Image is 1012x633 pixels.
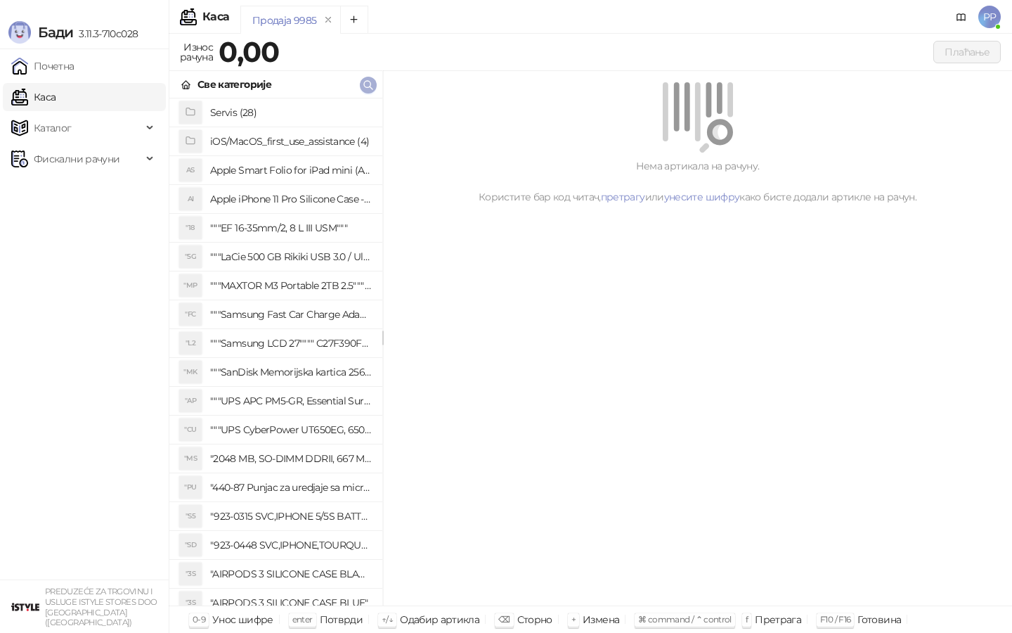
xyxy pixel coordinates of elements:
button: Add tab [340,6,368,34]
div: Потврди [320,610,363,629]
div: Нема артикала на рачуну. Користите бар код читач, или како бисте додали артикле на рачун. [400,158,995,205]
h4: """MAXTOR M3 Portable 2TB 2.5"""" crni eksterni hard disk HX-M201TCB/GM""" [210,274,371,297]
span: + [571,614,576,625]
h4: iOS/MacOS_first_use_assistance (4) [210,130,371,153]
span: ⌘ command / ⌃ control [638,614,732,625]
img: 64x64-companyLogo-77b92cf4-9946-4f36-9751-bf7bb5fd2c7d.png [11,593,39,621]
div: Унос шифре [212,610,273,629]
div: Сторно [517,610,552,629]
h4: "2048 MB, SO-DIMM DDRII, 667 MHz, Napajanje 1,8 0,1 V, Latencija CL5" [210,447,371,470]
div: "3S [179,592,202,614]
button: remove [319,14,337,26]
h4: "440-87 Punjac za uredjaje sa micro USB portom 4/1, Stand." [210,476,371,499]
small: PREDUZEĆE ZA TRGOVINU I USLUGE ISTYLE STORES DOO [GEOGRAPHIC_DATA] ([GEOGRAPHIC_DATA]) [45,587,157,627]
div: Одабир артикла [400,610,479,629]
div: "MS [179,447,202,470]
div: "PU [179,476,202,499]
div: Продаја 9985 [252,13,316,28]
div: "S5 [179,505,202,527]
div: "MK [179,361,202,383]
h4: Apple iPhone 11 Pro Silicone Case - Black [210,188,371,210]
span: Бади [38,24,73,41]
span: ⌫ [498,614,510,625]
a: претрагу [601,191,645,203]
h4: """UPS APC PM5-GR, Essential Surge Arrest,5 utic_nica""" [210,390,371,412]
div: "L2 [179,332,202,354]
h4: """SanDisk Memorijska kartica 256GB microSDXC sa SD adapterom SDSQXA1-256G-GN6MA - Extreme PLUS, ... [210,361,371,383]
span: enter [292,614,313,625]
div: "FC [179,303,202,326]
span: Фискални рачуни [34,145,119,173]
div: AS [179,159,202,181]
div: Измена [583,610,619,629]
h4: """UPS CyberPower UT650EG, 650VA/360W , line-int., s_uko, desktop""" [210,418,371,441]
div: "MP [179,274,202,297]
h4: Apple Smart Folio for iPad mini (A17 Pro) - Sage [210,159,371,181]
h4: """EF 16-35mm/2, 8 L III USM""" [210,217,371,239]
h4: """LaCie 500 GB Rikiki USB 3.0 / Ultra Compact & Resistant aluminum / USB 3.0 / 2.5""""""" [210,245,371,268]
h4: "923-0315 SVC,IPHONE 5/5S BATTERY REMOVAL TRAY Držač za iPhone sa kojim se otvara display [210,505,371,527]
div: Готовина [857,610,901,629]
span: Каталог [34,114,72,142]
div: "5G [179,245,202,268]
h4: "923-0448 SVC,IPHONE,TOURQUE DRIVER KIT .65KGF- CM Šrafciger " [210,534,371,556]
a: Каса [11,83,56,111]
h4: Servis (28) [210,101,371,124]
h4: "AIRPODS 3 SILICONE CASE BLACK" [210,563,371,585]
div: AI [179,188,202,210]
div: "SD [179,534,202,556]
h4: """Samsung Fast Car Charge Adapter, brzi auto punja_, boja crna""" [210,303,371,326]
strong: 0,00 [219,34,279,69]
span: 3.11.3-710c028 [73,27,138,40]
div: "CU [179,418,202,441]
div: Каса [202,11,229,23]
div: Све категорије [197,77,271,92]
div: "AP [179,390,202,412]
span: F10 / F16 [820,614,850,625]
div: Износ рачуна [177,38,216,66]
span: f [746,614,748,625]
a: унесите шифру [664,191,740,203]
a: Почетна [11,52,74,80]
div: "18 [179,217,202,239]
span: PP [978,6,1001,28]
h4: "AIRPODS 3 SILICONE CASE BLUE" [210,592,371,614]
div: Претрага [755,610,801,629]
span: 0-9 [193,614,205,625]
button: Плаћање [933,41,1001,63]
h4: """Samsung LCD 27"""" C27F390FHUXEN""" [210,332,371,354]
div: grid [169,98,382,606]
div: "3S [179,563,202,585]
a: Документација [950,6,973,28]
img: Logo [8,21,31,44]
span: ↑/↓ [382,614,393,625]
